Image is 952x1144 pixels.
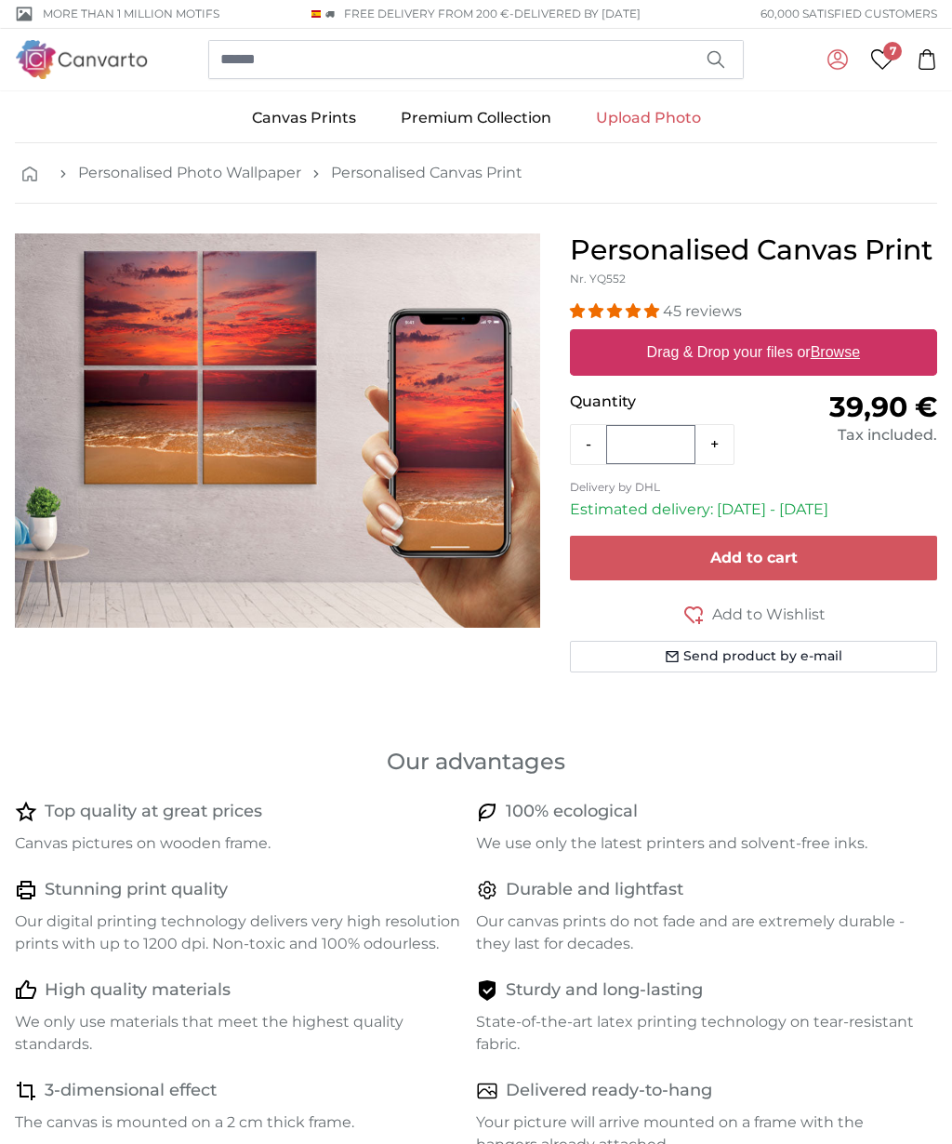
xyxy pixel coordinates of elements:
h4: High quality materials [45,978,231,1004]
img: Spain [311,10,321,18]
h3: Our advantages [15,747,937,777]
button: Add to Wishlist [570,603,937,626]
span: Add to cart [710,549,798,566]
span: 7 [883,42,902,60]
div: 1 of 1 [15,233,540,628]
p: We only use materials that meet the highest quality standards. [15,1011,461,1056]
p: Estimated delivery: [DATE] - [DATE] [570,499,937,521]
a: Canvas Prints [230,94,378,142]
button: + [695,426,734,463]
button: Add to cart [570,536,937,580]
h4: Top quality at great prices [45,799,262,825]
span: Add to Wishlist [712,604,826,626]
a: Premium Collection [378,94,574,142]
span: 39,90 € [829,390,937,424]
span: - [509,7,641,20]
p: Our digital printing technology delivers very high resolution prints with up to 1200 dpi. Non-tox... [15,911,461,955]
span: FREE delivery from 200 € [344,7,509,20]
button: Send product by e-mail [570,641,937,672]
a: Personalised Canvas Print [331,162,522,184]
h4: Sturdy and long-lasting [506,978,703,1004]
p: State-of-the-art latex printing technology on tear-resistant fabric. [476,1011,922,1056]
div: Tax included. [754,424,937,446]
p: Delivery by DHL [570,480,937,495]
label: Drag & Drop your files or [640,334,867,371]
h4: Delivered ready-to-hang [506,1078,712,1104]
button: - [571,426,606,463]
a: Personalised Photo Wallpaper [78,162,301,184]
h4: Durable and lightfast [506,877,683,903]
p: Our canvas prints do not fade and are extremely durable - they last for decades. [476,911,922,955]
img: personalised-canvas-print [15,233,540,628]
span: Delivered by [DATE] [514,7,641,20]
h1: Personalised Canvas Print [570,233,937,267]
span: 60,000 satisfied customers [760,6,937,22]
h4: 100% ecological [506,799,638,825]
p: The canvas is mounted on a 2 cm thick frame. [15,1111,461,1134]
u: Browse [811,344,860,360]
a: Upload Photo [574,94,723,142]
nav: breadcrumbs [15,143,937,204]
span: Nr. YQ552 [570,272,626,286]
h4: Stunning print quality [45,877,228,903]
p: Quantity [570,391,753,413]
span: More than 1 million motifs [43,6,219,22]
span: 4.93 stars [570,302,663,320]
p: Canvas pictures on wooden frame. [15,832,461,855]
span: 45 reviews [663,302,742,320]
p: We use only the latest printers and solvent-free inks. [476,832,922,855]
img: Canvarto [15,40,149,78]
h4: 3-dimensional effect [45,1078,217,1104]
